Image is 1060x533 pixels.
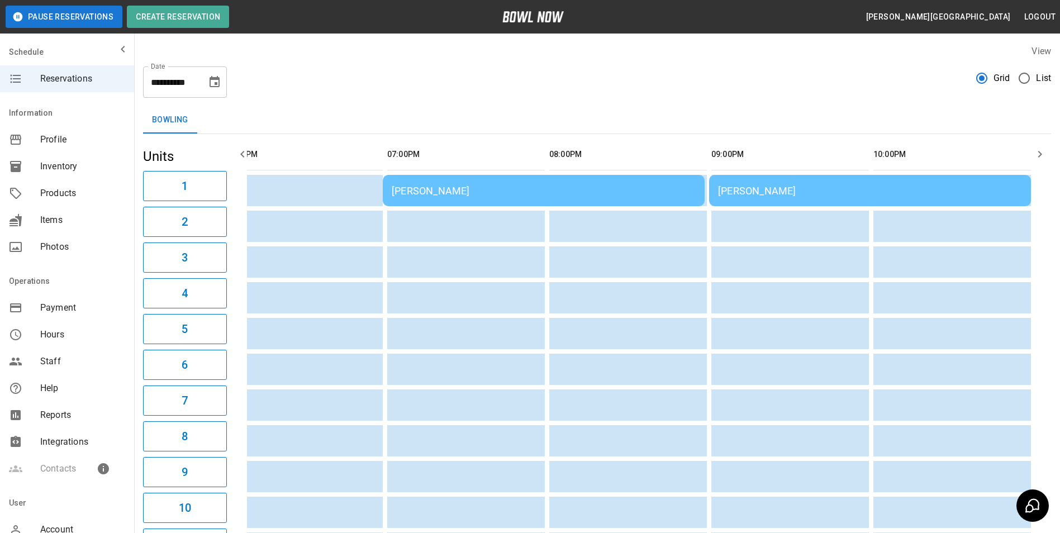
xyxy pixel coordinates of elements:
[873,139,1031,170] th: 10:00PM
[40,408,125,422] span: Reports
[179,499,191,517] h6: 10
[143,207,227,237] button: 2
[203,71,226,93] button: Choose date, selected date is Aug 22, 2025
[182,320,188,338] h6: 5
[718,185,1022,197] div: [PERSON_NAME]
[40,435,125,449] span: Integrations
[40,160,125,173] span: Inventory
[182,177,188,195] h6: 1
[143,457,227,487] button: 9
[182,427,188,445] h6: 8
[502,11,564,22] img: logo
[182,284,188,302] h6: 4
[40,355,125,368] span: Staff
[862,7,1015,27] button: [PERSON_NAME][GEOGRAPHIC_DATA]
[127,6,229,28] button: Create Reservation
[392,185,696,197] div: [PERSON_NAME]
[549,139,707,170] th: 08:00PM
[1020,7,1060,27] button: Logout
[143,107,1051,134] div: inventory tabs
[182,249,188,266] h6: 3
[387,139,545,170] th: 07:00PM
[6,6,122,28] button: Pause Reservations
[40,382,125,395] span: Help
[711,139,869,170] th: 09:00PM
[143,107,197,134] button: Bowling
[40,72,125,85] span: Reservations
[143,421,227,451] button: 8
[182,213,188,231] h6: 2
[40,187,125,200] span: Products
[182,463,188,481] h6: 9
[143,493,227,523] button: 10
[40,301,125,315] span: Payment
[143,171,227,201] button: 1
[143,278,227,308] button: 4
[40,213,125,227] span: Items
[143,242,227,273] button: 3
[1032,46,1051,56] label: View
[40,133,125,146] span: Profile
[40,328,125,341] span: Hours
[994,72,1010,85] span: Grid
[1036,72,1051,85] span: List
[40,240,125,254] span: Photos
[143,350,227,380] button: 6
[143,314,227,344] button: 5
[182,356,188,374] h6: 6
[143,147,227,165] h5: Units
[143,386,227,416] button: 7
[182,392,188,410] h6: 7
